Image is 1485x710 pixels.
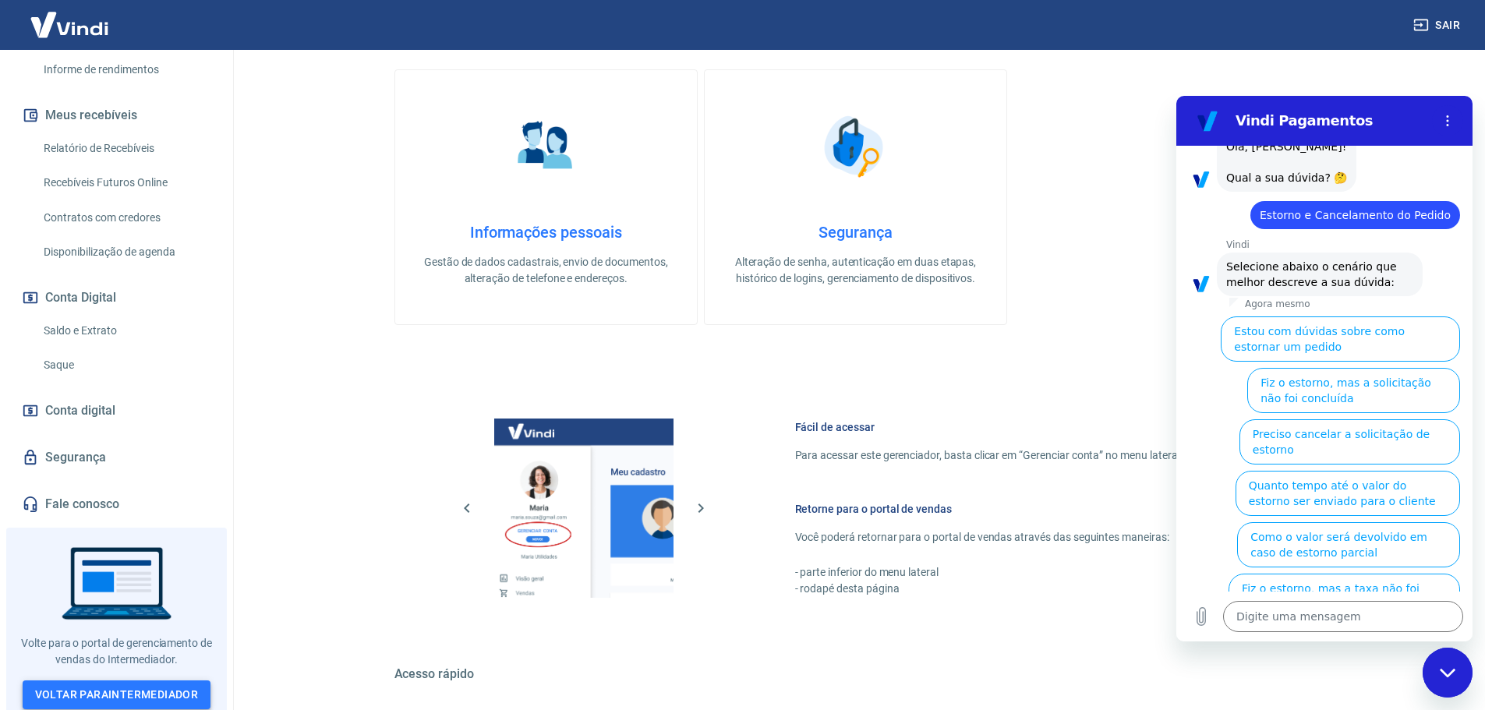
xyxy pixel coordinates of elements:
[37,349,214,381] a: Saque
[420,254,672,287] p: Gestão de dados cadastrais, envio de documentos, alteração de telefone e endereços.
[37,202,214,234] a: Contratos com credores
[37,236,214,268] a: Disponibilização de agenda
[795,581,1280,597] p: - rodapé desta página
[37,315,214,347] a: Saldo e Extrato
[37,54,214,86] a: Informe de rendimentos
[420,223,672,242] h4: Informações pessoais
[795,529,1280,546] p: Você poderá retornar para o portal de vendas através das seguintes maneiras:
[1410,11,1466,40] button: Sair
[19,281,214,315] button: Conta Digital
[507,108,585,185] img: Informações pessoais
[19,440,214,475] a: Segurança
[394,69,698,325] a: Informações pessoaisInformações pessoaisGestão de dados cadastrais, envio de documentos, alteraçã...
[19,487,214,521] a: Fale conosco
[730,254,981,287] p: Alteração de senha, autenticação em duas etapas, histórico de logins, gerenciamento de dispositivos.
[19,394,214,428] a: Conta digital
[37,132,214,164] a: Relatório de Recebíveis
[1176,96,1473,641] iframe: Janela de mensagens
[19,1,120,48] img: Vindi
[45,400,115,422] span: Conta digital
[394,666,1317,682] h5: Acesso rápido
[23,680,211,709] a: Voltar paraIntermediador
[816,108,894,185] img: Segurança
[494,419,674,598] img: Imagem da dashboard mostrando o botão de gerenciar conta na sidebar no lado esquerdo
[1423,648,1473,698] iframe: Botão para abrir a janela de mensagens, conversa em andamento
[795,564,1280,581] p: - parte inferior do menu lateral
[19,98,214,132] button: Meus recebíveis
[37,167,214,199] a: Recebíveis Futuros Online
[795,419,1280,435] h6: Fácil de acessar
[704,69,1007,325] a: SegurançaSegurançaAlteração de senha, autenticação em duas etapas, histórico de logins, gerenciam...
[795,447,1280,464] p: Para acessar este gerenciador, basta clicar em “Gerenciar conta” no menu lateral do portal de ven...
[795,501,1280,517] h6: Retorne para o portal de vendas
[730,223,981,242] h4: Segurança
